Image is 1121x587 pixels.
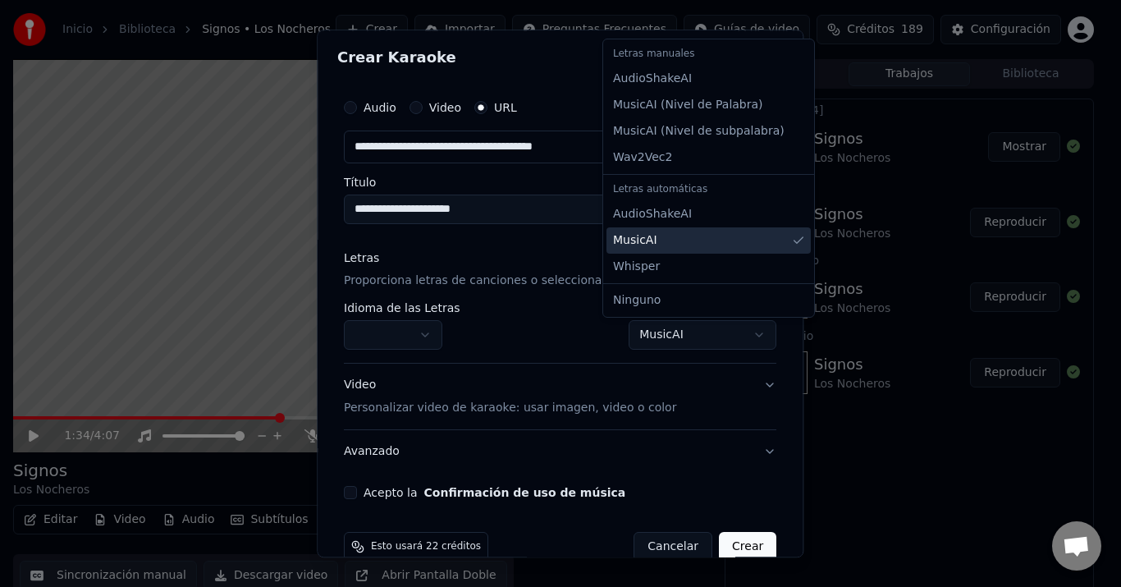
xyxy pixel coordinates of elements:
span: AudioShakeAI [613,206,692,222]
div: Letras automáticas [606,178,811,201]
span: MusicAI [613,232,657,249]
div: Letras manuales [606,43,811,66]
span: AudioShakeAI [613,71,692,87]
span: MusicAI ( Nivel de Palabra ) [613,97,763,113]
span: Ninguno [613,292,661,309]
span: MusicAI ( Nivel de subpalabra ) [613,123,785,140]
span: Whisper [613,259,660,275]
span: Wav2Vec2 [613,149,672,166]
